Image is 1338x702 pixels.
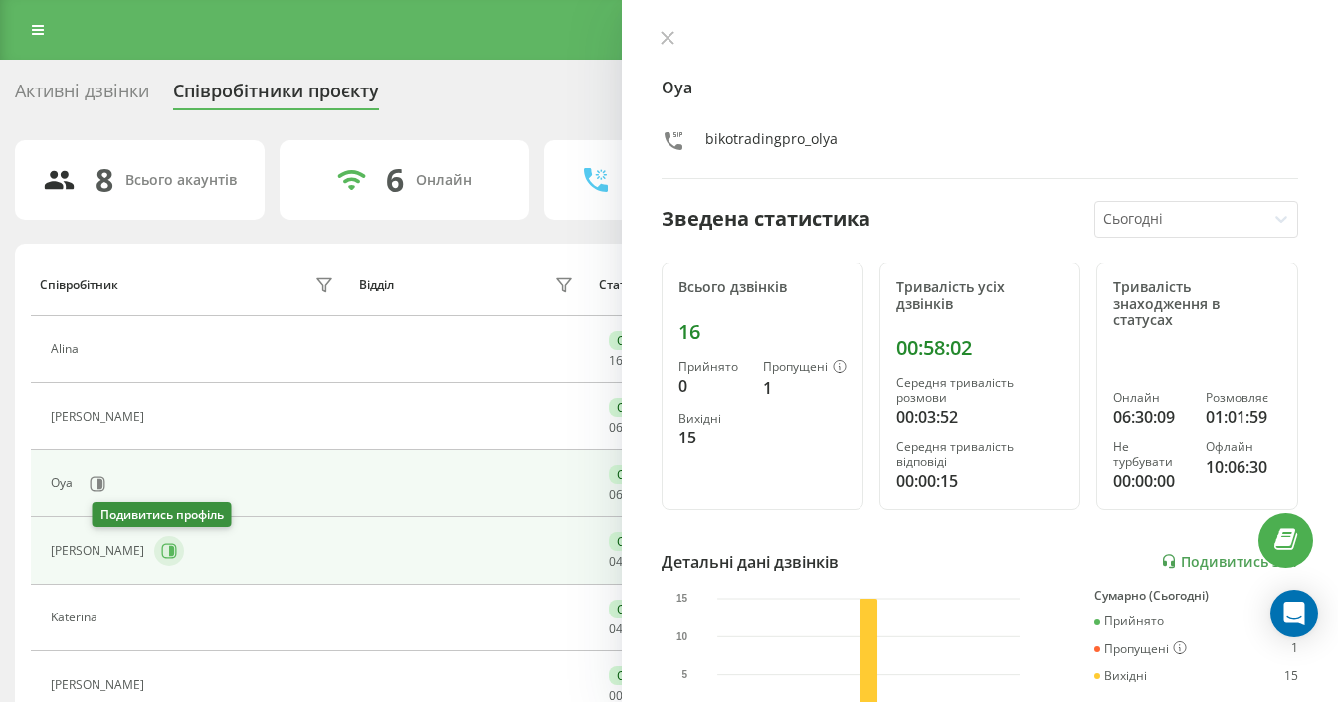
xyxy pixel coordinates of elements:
div: : : [609,488,657,502]
span: 04 [609,620,623,637]
div: Середня тривалість відповіді [896,440,1064,469]
div: : : [609,354,657,368]
h4: Oya [662,76,1298,99]
span: 16 [609,352,623,369]
div: 00:00:15 [896,469,1064,493]
div: Зведена статистика [662,204,870,234]
a: Подивитись звіт [1161,553,1298,570]
div: 00:03:52 [896,405,1064,429]
text: 15 [676,593,688,604]
div: Онлайн [609,532,671,551]
div: 15 [678,426,747,449]
div: Онлайн [609,398,671,417]
div: Пропущені [763,360,847,376]
div: Oya [51,476,78,490]
div: [PERSON_NAME] [51,678,149,692]
div: : : [609,421,657,435]
div: Пропущені [1094,641,1187,657]
div: Співробітники проєкту [173,81,379,111]
text: 10 [676,630,688,641]
div: 0 [678,374,747,398]
div: Прийнято [678,360,747,374]
div: Розмовляє [1206,391,1281,405]
div: Тривалість усіх дзвінків [896,279,1064,313]
div: 00:58:02 [896,336,1064,360]
div: Подивитись профіль [93,502,232,527]
div: 01:01:59 [1206,405,1281,429]
div: Співробітник [40,278,118,292]
div: Онлайн [609,331,671,350]
div: Вихідні [1094,669,1147,683]
div: Онлайн [1113,391,1189,405]
div: : : [609,555,657,569]
div: 8 [96,161,113,199]
span: 06 [609,419,623,436]
div: : : [609,622,657,636]
div: [PERSON_NAME] [51,544,149,558]
div: [PERSON_NAME] [51,410,149,424]
div: Детальні дані дзвінків [662,550,839,574]
div: 1 [763,376,847,400]
div: Alina [51,342,84,356]
div: Всього акаунтів [125,172,237,189]
div: Сумарно (Сьогодні) [1094,589,1298,603]
div: Онлайн [609,666,671,685]
div: Середня тривалість розмови [896,376,1064,405]
div: Статус [599,278,638,292]
div: Активні дзвінки [15,81,149,111]
div: bikotradingpro_olya [705,129,838,158]
div: Офлайн [1206,440,1281,454]
div: 6 [386,161,404,199]
div: 15 [1284,669,1298,683]
div: Open Intercom Messenger [1270,590,1318,637]
div: 06:30:09 [1113,405,1189,429]
text: 5 [682,669,688,680]
div: Всього дзвінків [678,279,847,296]
div: 16 [678,320,847,344]
div: Онлайн [416,172,472,189]
div: 1 [1291,641,1298,657]
div: Тривалість знаходження в статусах [1113,279,1281,329]
div: Не турбувати [1113,440,1189,469]
span: 04 [609,553,623,570]
div: Прийнято [1094,614,1164,628]
div: 00:00:00 [1113,469,1189,493]
span: 06 [609,486,623,503]
div: 10:06:30 [1206,455,1281,479]
div: Онлайн [609,600,671,618]
div: Онлайн [609,465,671,484]
div: Відділ [359,278,394,292]
div: Вихідні [678,412,747,426]
div: Katerina [51,611,102,624]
